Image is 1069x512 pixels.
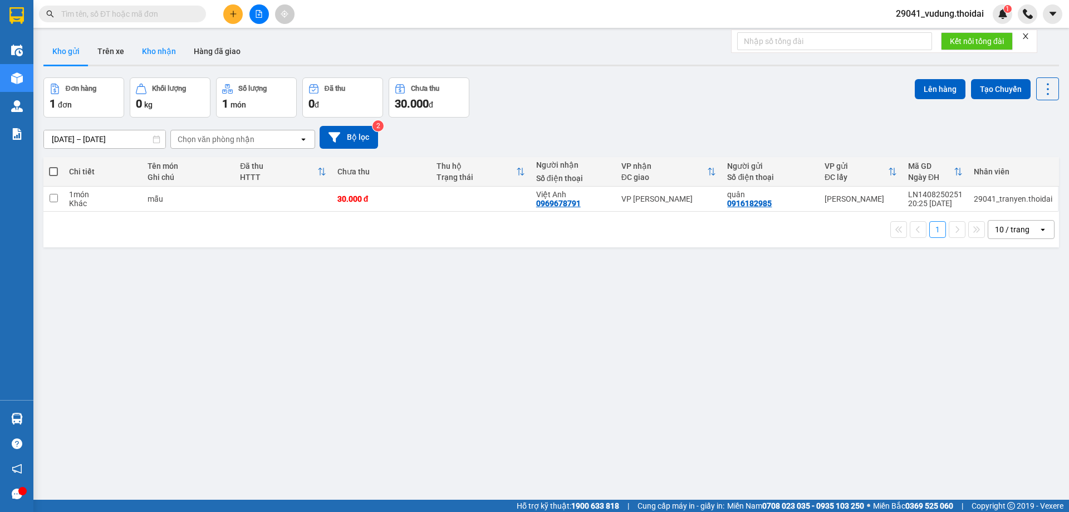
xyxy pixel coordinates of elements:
div: Khác [69,199,136,208]
button: Bộ lọc [320,126,378,149]
button: Đã thu0đ [302,77,383,118]
div: Người gửi [727,162,813,170]
button: Đơn hàng1đơn [43,77,124,118]
img: phone-icon [1023,9,1033,19]
div: LN1408250251 [908,190,963,199]
div: mẫu [148,194,229,203]
span: đ [429,100,433,109]
div: Người nhận [536,160,610,169]
sup: 1 [1004,5,1012,13]
th: Toggle SortBy [234,157,331,187]
img: warehouse-icon [11,413,23,425]
th: Toggle SortBy [616,157,722,187]
strong: 1900 633 818 [571,501,619,510]
div: 30.000 đ [337,194,426,203]
div: Số lượng [238,85,267,92]
div: Chưa thu [337,167,426,176]
input: Tìm tên, số ĐT hoặc mã đơn [61,8,193,20]
span: message [12,489,22,499]
img: warehouse-icon [11,45,23,56]
div: Ngày ĐH [908,173,954,182]
div: VP [PERSON_NAME] [621,194,717,203]
img: logo-vxr [9,7,24,24]
span: 30.000 [395,97,429,110]
div: HTTT [240,173,317,182]
button: Kho gửi [43,38,89,65]
span: close [1022,32,1029,40]
img: warehouse-icon [11,72,23,84]
span: file-add [255,10,263,18]
button: Trên xe [89,38,133,65]
button: Kho nhận [133,38,185,65]
span: plus [229,10,237,18]
button: Chưa thu30.000đ [389,77,469,118]
span: Kết nối tổng đài [950,35,1004,47]
div: quân [727,190,813,199]
strong: 0708 023 035 - 0935 103 250 [762,501,864,510]
button: Tạo Chuyến [971,79,1031,99]
span: 29041_vudung.thoidai [887,7,993,21]
strong: 0369 525 060 [905,501,953,510]
div: Số điện thoại [727,173,813,182]
span: kg [144,100,153,109]
span: 1 [222,97,228,110]
span: 0 [308,97,315,110]
img: solution-icon [11,128,23,140]
span: | [962,500,963,512]
button: Kết nối tổng đài [941,32,1013,50]
span: | [627,500,629,512]
svg: open [299,135,308,144]
input: Nhập số tổng đài [737,32,932,50]
div: Số điện thoại [536,174,610,183]
div: 10 / trang [995,224,1029,235]
span: ⚪️ [867,504,870,508]
div: Chọn văn phòng nhận [178,134,254,145]
button: Hàng đã giao [185,38,249,65]
img: icon-new-feature [998,9,1008,19]
div: ĐC lấy [825,173,888,182]
th: Toggle SortBy [903,157,968,187]
div: Mã GD [908,162,954,170]
button: Lên hàng [915,79,965,99]
button: aim [275,4,295,24]
div: Đã thu [325,85,345,92]
div: 20:25 [DATE] [908,199,963,208]
div: VP gửi [825,162,888,170]
button: 1 [929,221,946,238]
button: Khối lượng0kg [130,77,210,118]
span: question-circle [12,438,22,449]
span: aim [281,10,288,18]
button: Số lượng1món [216,77,297,118]
span: Cung cấp máy in - giấy in: [638,500,724,512]
div: ĐC giao [621,173,708,182]
span: đơn [58,100,72,109]
span: search [46,10,54,18]
div: 0916182985 [727,199,772,208]
span: caret-down [1048,9,1058,19]
div: Việt Anh [536,190,610,199]
div: Thu hộ [437,162,516,170]
div: 0969678791 [536,199,581,208]
div: Chưa thu [411,85,439,92]
span: copyright [1007,502,1015,510]
div: VP nhận [621,162,708,170]
div: Nhân viên [974,167,1052,176]
span: 1 [1006,5,1009,13]
img: warehouse-icon [11,100,23,112]
div: Đã thu [240,162,317,170]
th: Toggle SortBy [819,157,903,187]
span: notification [12,464,22,474]
svg: open [1038,225,1047,234]
button: caret-down [1043,4,1062,24]
button: plus [223,4,243,24]
div: Trạng thái [437,173,516,182]
th: Toggle SortBy [431,157,531,187]
button: file-add [249,4,269,24]
span: 0 [136,97,142,110]
span: 1 [50,97,56,110]
span: Miền Nam [727,500,864,512]
div: Chi tiết [69,167,136,176]
div: 1 món [69,190,136,199]
div: Ghi chú [148,173,229,182]
div: Khối lượng [152,85,186,92]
